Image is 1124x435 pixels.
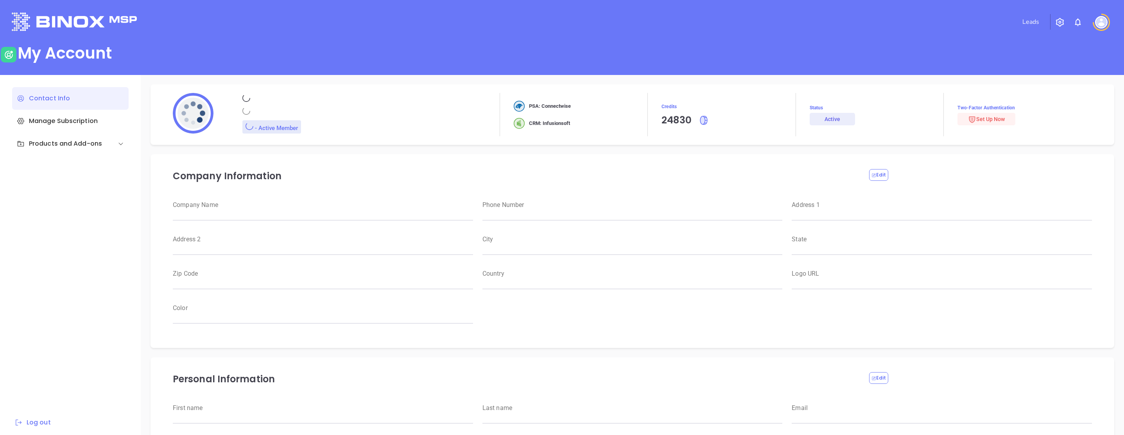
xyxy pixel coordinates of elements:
div: My Account [18,44,112,62]
label: Address 2 [173,236,473,242]
label: Company Name [173,202,473,208]
label: Color [173,305,473,311]
input: weight [482,277,783,289]
input: weight [792,208,1092,221]
input: weight [173,411,473,424]
input: weight [173,311,473,324]
p: Personal Information [173,372,860,386]
img: crm [514,101,525,112]
button: Edit [869,372,888,384]
img: logo [12,12,137,31]
label: City [482,236,783,242]
input: weight [792,411,1092,424]
div: Products and Add-ons [12,132,129,155]
label: Zip Code [173,271,473,277]
label: Country [482,271,783,277]
div: PSA: Connectwise [514,101,571,112]
p: Company Information [173,169,860,183]
img: user [1,47,16,62]
input: weight [173,208,473,221]
label: First name [173,405,473,411]
button: Log out [12,417,53,428]
span: Two-Factor Authentication [957,104,1092,111]
label: Email [792,405,1092,411]
label: Address 1 [792,202,1092,208]
span: Set Up Now [968,116,1005,122]
input: weight [173,277,473,289]
div: Products and Add-ons [17,139,102,148]
a: Leads [1019,14,1042,30]
div: Contact Info [12,87,129,110]
div: Active [825,113,841,125]
input: weight [173,242,473,255]
input: weight [482,242,783,255]
img: crm [514,118,525,129]
span: Status [810,104,944,111]
label: Phone Number [482,202,783,208]
input: weight [792,277,1092,289]
label: Logo URL [792,271,1092,277]
div: CRM: Infusionsoft [514,118,570,129]
img: iconNotification [1073,18,1083,27]
div: Manage Subscription [12,110,129,132]
div: 24830 [661,113,692,128]
img: iconSetting [1055,18,1065,27]
div: - Active Member [242,120,301,134]
input: weight [792,242,1092,255]
label: State [792,236,1092,242]
input: weight [482,411,783,424]
span: Credits [661,102,796,111]
img: user [1095,16,1108,29]
label: Last name [482,405,783,411]
button: Edit [869,169,888,181]
img: profile [173,93,213,134]
input: weight [482,208,783,221]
